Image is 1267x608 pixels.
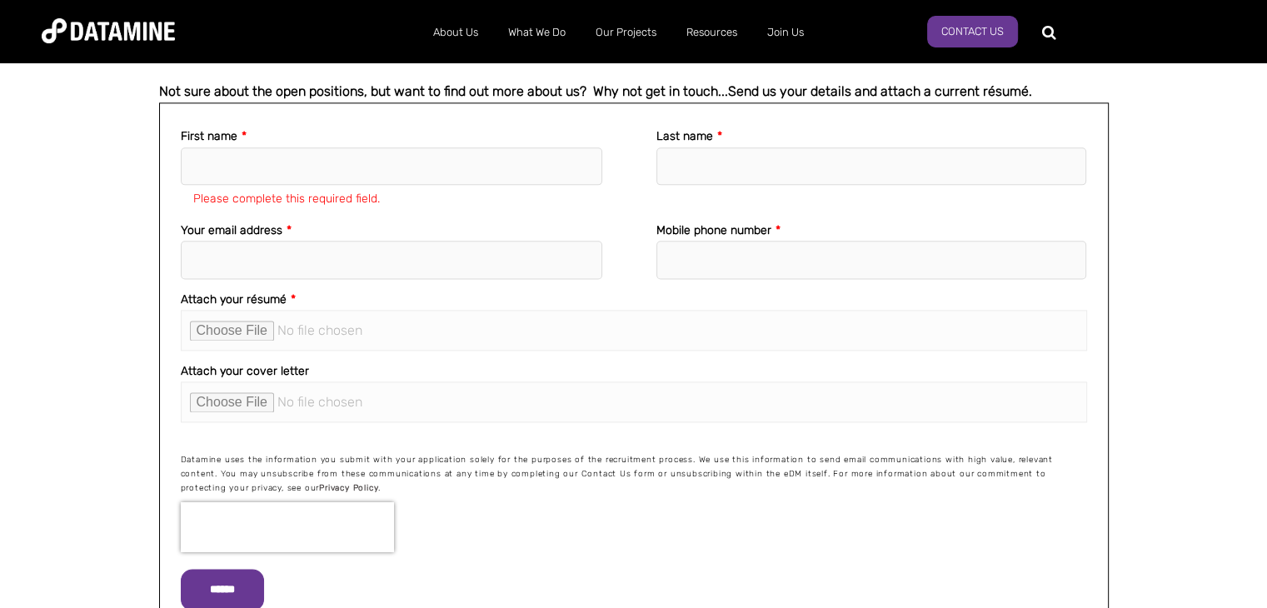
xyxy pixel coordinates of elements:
[656,223,771,237] span: Mobile phone number
[181,292,287,306] span: Attach your résumé
[181,129,237,143] span: First name
[927,16,1018,47] a: Contact Us
[671,11,752,54] a: Resources
[418,11,493,54] a: About Us
[193,192,380,206] label: Please complete this required field.
[159,83,1032,99] span: Not sure about the open positions, but want to find out more about us? Why not get in touch...Sen...
[181,453,1087,496] p: Datamine uses the information you submit with your application solely for the purposes of the rec...
[181,502,394,552] iframe: reCAPTCHA
[319,483,378,493] a: Privacy Policy
[656,129,713,143] span: Last name
[752,11,819,54] a: Join Us
[181,364,309,378] span: Attach your cover letter
[42,18,175,43] img: Datamine
[181,223,282,237] span: Your email address
[493,11,581,54] a: What We Do
[581,11,671,54] a: Our Projects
